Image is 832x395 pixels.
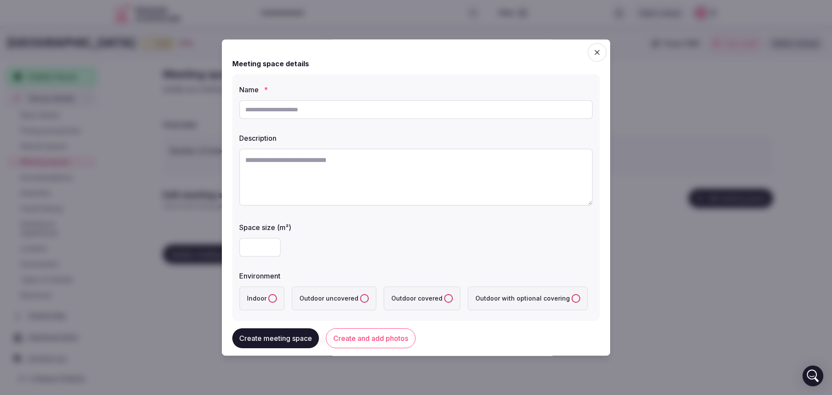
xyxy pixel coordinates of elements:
button: Indoor [268,294,277,303]
button: Outdoor uncovered [360,294,369,303]
label: Outdoor uncovered [292,286,377,311]
label: Outdoor with optional covering [468,286,588,311]
label: Indoor [239,286,285,311]
h2: Meeting space details [232,58,309,69]
button: Outdoor covered [444,294,453,303]
label: Name [239,86,593,93]
button: Create and add photos [326,329,416,349]
label: Outdoor covered [383,286,461,311]
label: Environment [239,272,593,279]
label: Space size (m²) [239,224,593,231]
button: Outdoor with optional covering [572,294,580,303]
button: Create meeting space [232,329,319,349]
label: Description [239,135,593,142]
